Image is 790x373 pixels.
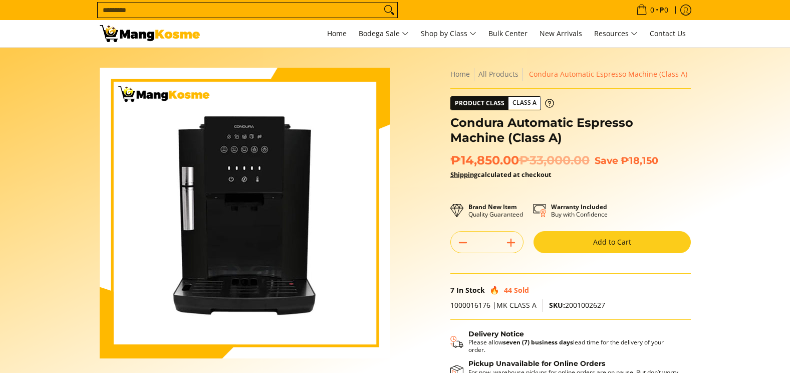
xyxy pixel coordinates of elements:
[551,203,607,211] strong: Warranty Included
[450,170,477,179] a: Shipping
[594,28,638,40] span: Resources
[381,3,397,18] button: Search
[416,20,481,47] a: Shop by Class
[649,7,656,14] span: 0
[468,359,605,368] strong: Pickup Unavailable for Online Orders
[534,231,691,253] button: Add to Cart
[595,154,618,166] span: Save
[468,203,523,218] p: Quality Guaranteed
[468,203,517,211] strong: Brand New Item
[421,28,476,40] span: Shop by Class
[456,285,485,295] span: In Stock
[450,115,691,145] h1: Condura Automatic Espresso Machine (Class A)
[535,20,587,47] a: New Arrivals
[633,5,671,16] span: •
[468,329,524,338] strong: Delivery Notice
[650,29,686,38] span: Contact Us
[549,300,565,310] span: SKU:
[504,285,512,295] span: 44
[488,29,528,38] span: Bulk Center
[450,69,470,79] a: Home
[100,68,390,358] img: Condura Automatic Espresso Machine (Class A)
[450,68,691,81] nav: Breadcrumbs
[645,20,691,47] a: Contact Us
[514,285,529,295] span: Sold
[551,203,608,218] p: Buy with Confidence
[540,29,582,38] span: New Arrivals
[450,153,590,168] span: ₱14,850.00
[503,338,573,346] strong: seven (7) business days
[450,300,537,310] span: 1000016176 |MK CLASS A
[658,7,670,14] span: ₱0
[508,97,541,109] span: Class A
[210,20,691,47] nav: Main Menu
[483,20,533,47] a: Bulk Center
[451,235,475,251] button: Subtract
[450,330,681,354] button: Shipping & Delivery
[589,20,643,47] a: Resources
[519,153,590,168] del: ₱33,000.00
[327,29,347,38] span: Home
[450,285,454,295] span: 7
[621,154,658,166] span: ₱18,150
[450,96,554,110] a: Product Class Class A
[529,69,687,79] span: Condura Automatic Espresso Machine (Class A)
[549,300,605,310] span: 2001002627
[468,338,681,353] p: Please allow lead time for the delivery of your order.
[100,25,200,42] img: Condura Automatic Espresso Machine - Pamasko Sale l Mang Kosme
[478,69,518,79] a: All Products
[451,97,508,110] span: Product Class
[354,20,414,47] a: Bodega Sale
[359,28,409,40] span: Bodega Sale
[499,235,523,251] button: Add
[322,20,352,47] a: Home
[450,170,552,179] strong: calculated at checkout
